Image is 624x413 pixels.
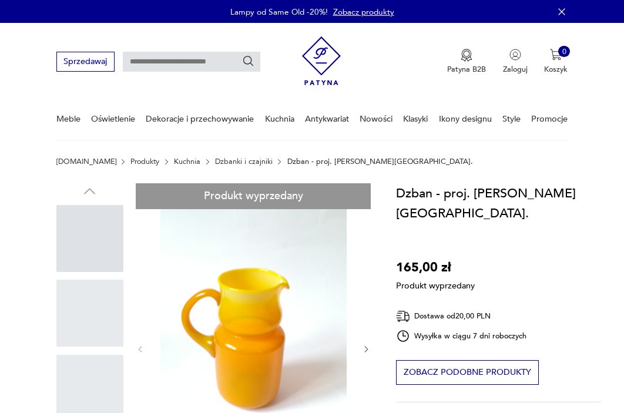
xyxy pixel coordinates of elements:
a: Zobacz produkty [333,6,394,18]
a: Ikona medaluPatyna B2B [447,49,486,75]
div: 0 [558,46,570,58]
p: 165,00 zł [396,257,475,277]
button: Zobacz podobne produkty [396,360,538,385]
img: Ikona dostawy [396,309,410,324]
a: Meble [56,99,80,139]
h1: Dzban - proj. [PERSON_NAME][GEOGRAPHIC_DATA]. [396,183,600,223]
p: Patyna B2B [447,64,486,75]
a: Promocje [531,99,568,139]
a: Dekoracje i przechowywanie [146,99,254,139]
a: Nowości [360,99,392,139]
div: Wysyłka w ciągu 7 dni roboczych [396,329,526,343]
a: Antykwariat [305,99,349,139]
p: Koszyk [544,64,568,75]
a: Kuchnia [265,99,294,139]
a: Oświetlenie [91,99,135,139]
button: Patyna B2B [447,49,486,75]
p: Lampy od Same Old -20%! [230,6,328,18]
button: Sprzedawaj [56,52,115,71]
a: [DOMAIN_NAME] [56,157,116,166]
a: Sprzedawaj [56,59,115,66]
img: Ikonka użytkownika [509,49,521,61]
a: Dzbanki i czajniki [215,157,273,166]
img: Ikona koszyka [550,49,562,61]
a: Klasyki [403,99,428,139]
p: Zaloguj [503,64,528,75]
img: Patyna - sklep z meblami i dekoracjami vintage [302,32,341,89]
p: Dzban - proj. [PERSON_NAME][GEOGRAPHIC_DATA]. [287,157,473,166]
button: Szukaj [242,55,255,68]
a: Style [502,99,521,139]
a: Produkty [130,157,159,166]
p: Produkt wyprzedany [396,277,475,292]
a: Ikony designu [439,99,492,139]
img: Ikona medalu [461,49,472,62]
button: 0Koszyk [544,49,568,75]
button: Zaloguj [503,49,528,75]
div: Dostawa od 20,00 PLN [396,309,526,324]
a: Kuchnia [174,157,200,166]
